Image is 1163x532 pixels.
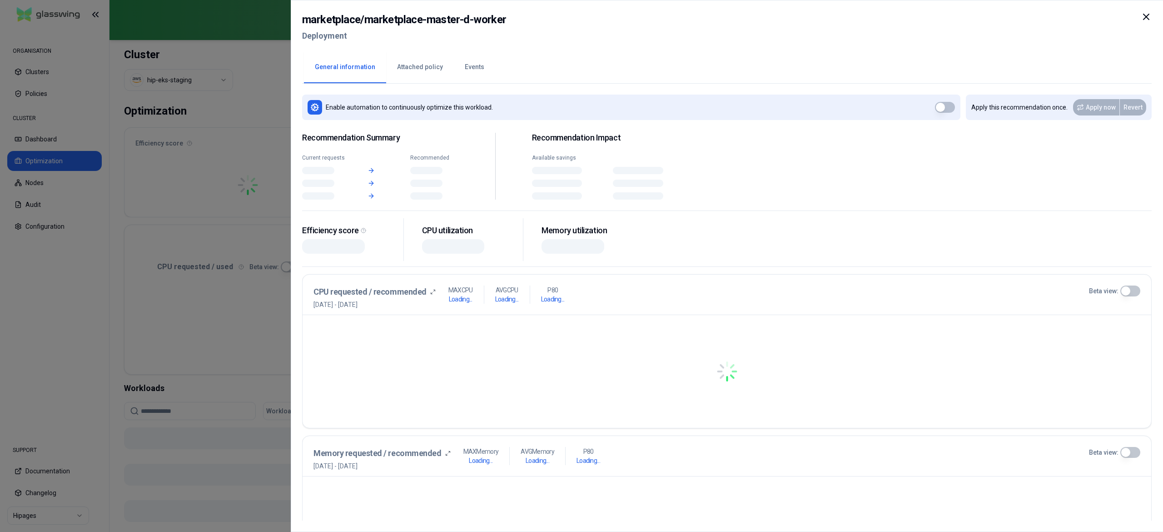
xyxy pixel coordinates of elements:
p: P80 [547,286,558,295]
h2: Recommendation Impact [532,133,689,143]
h1: Loading... [526,456,549,465]
p: MAX Memory [463,447,499,456]
button: Events [454,51,495,83]
span: [DATE] - [DATE] [313,300,436,309]
p: AVG CPU [496,286,518,295]
div: Efficiency score [302,226,396,236]
h1: Loading... [495,295,519,304]
h1: Loading... [577,456,600,465]
div: Current requests [302,154,351,161]
p: AVG Memory [521,447,554,456]
h3: Memory requested / recommended [313,447,442,460]
h1: Loading... [449,295,472,304]
div: Memory utilization [542,226,636,236]
span: Recommendation Summary [302,133,459,143]
p: Enable automation to continuously optimize this workload. [326,103,493,112]
p: Apply this recommendation once. [971,103,1068,112]
button: General information [304,51,386,83]
h3: CPU requested / recommended [313,286,427,298]
label: Beta view: [1089,286,1118,296]
label: Beta view: [1089,448,1118,457]
h1: Loading... [469,456,492,465]
span: [DATE] - [DATE] [313,462,451,471]
h1: Loading... [541,295,565,304]
p: P80 [583,447,594,456]
h2: marketplace / marketplace-master-d-worker [302,11,507,28]
div: Recommended [410,154,459,161]
div: CPU utilization [422,226,516,236]
p: MAX CPU [448,286,473,295]
button: Attached policy [386,51,454,83]
div: Available savings [532,154,607,161]
h2: Deployment [302,28,507,44]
